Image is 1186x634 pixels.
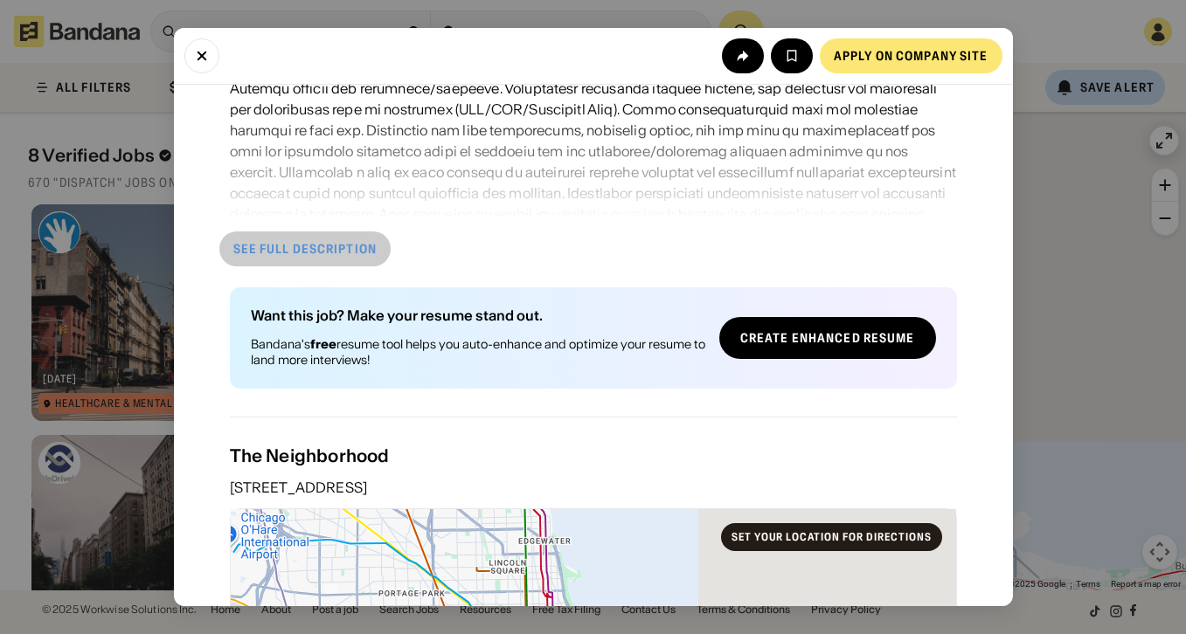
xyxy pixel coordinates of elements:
[233,243,377,255] div: See full description
[310,336,336,352] b: free
[251,336,705,368] div: Bandana's resume tool helps you auto-enhance and optimize your resume to land more interviews!
[230,445,957,466] div: The Neighborhood
[740,332,915,344] div: Create Enhanced Resume
[230,480,957,494] div: [STREET_ADDRESS]
[732,532,932,542] div: Set your location for directions
[834,50,988,62] div: Apply on company site
[251,308,705,322] div: Want this job? Make your resume stand out.
[184,38,219,73] button: Close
